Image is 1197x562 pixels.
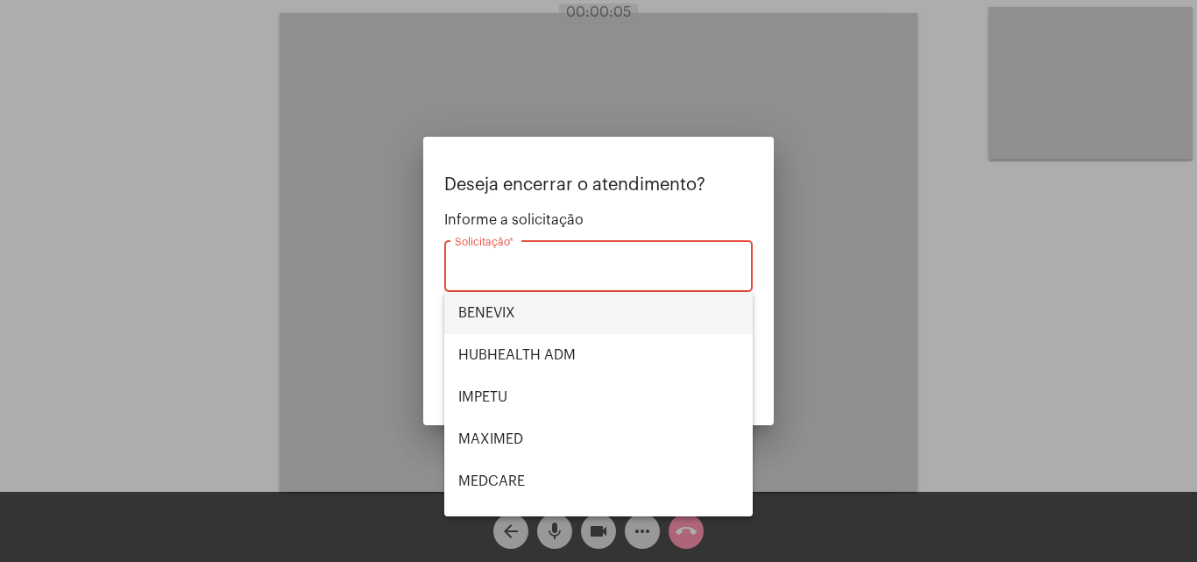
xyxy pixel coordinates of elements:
[458,418,739,460] span: MAXIMED
[444,212,753,228] span: Informe a solicitação
[455,262,742,278] input: Buscar solicitação
[444,175,753,195] p: Deseja encerrar o atendimento?
[458,502,739,544] span: POSITIVA
[458,334,739,376] span: HUBHEALTH ADM
[458,460,739,502] span: MEDCARE
[458,376,739,418] span: IMPETU
[458,292,739,334] span: BENEVIX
